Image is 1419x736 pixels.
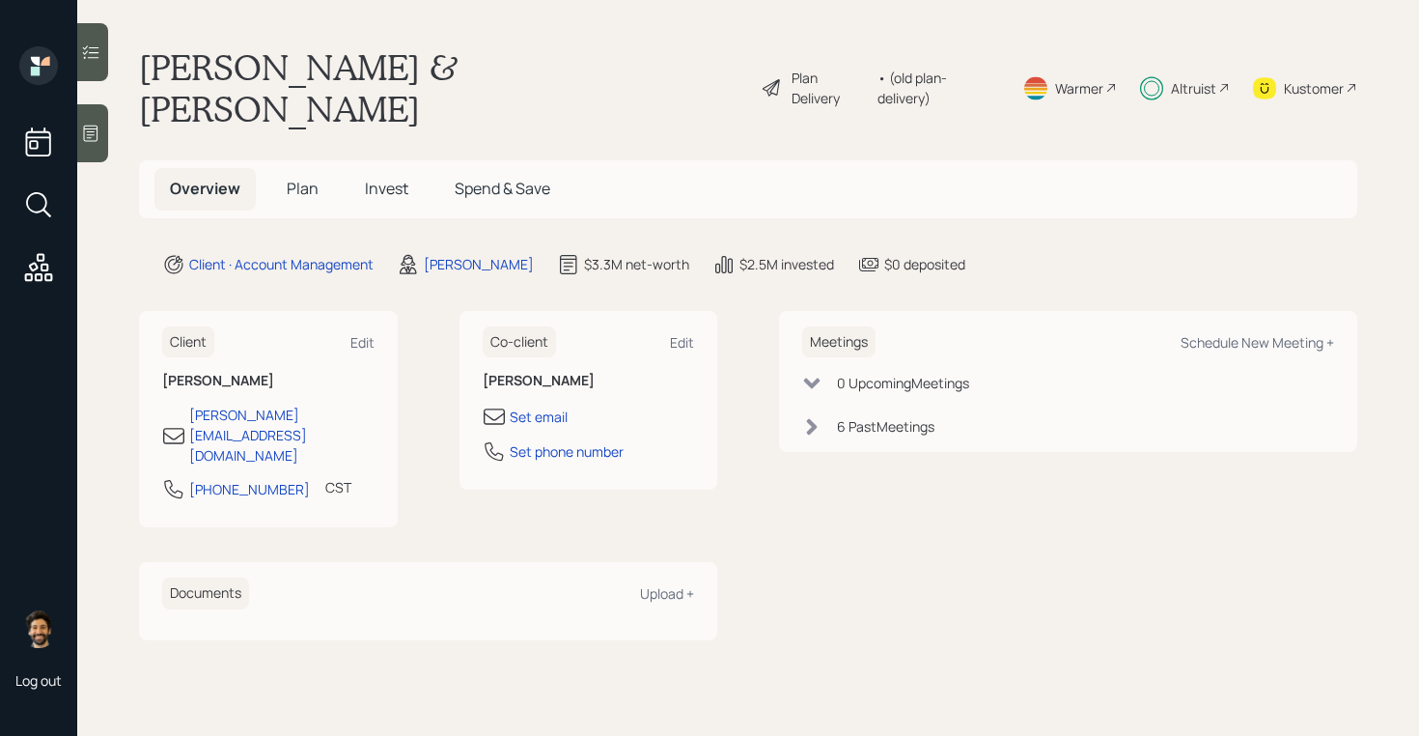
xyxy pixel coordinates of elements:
div: Set phone number [510,441,624,462]
div: [PERSON_NAME] [424,254,534,274]
div: Warmer [1055,78,1103,99]
div: Altruist [1171,78,1216,99]
h6: Client [162,326,214,358]
h1: [PERSON_NAME] & [PERSON_NAME] [139,46,745,129]
h6: [PERSON_NAME] [483,373,695,389]
span: Overview [170,178,240,199]
span: Invest [365,178,408,199]
h6: Meetings [802,326,876,358]
div: $2.5M invested [739,254,834,274]
div: [PERSON_NAME][EMAIL_ADDRESS][DOMAIN_NAME] [189,405,375,466]
div: $0 deposited [884,254,965,274]
span: Plan [287,178,319,199]
img: eric-schwartz-headshot.png [19,609,58,648]
div: CST [325,477,351,497]
div: • (old plan-delivery) [877,68,999,108]
div: Edit [350,333,375,352]
div: $3.3M net-worth [584,254,689,274]
div: Log out [15,671,62,690]
div: [PHONE_NUMBER] [189,479,310,499]
div: Kustomer [1284,78,1344,99]
div: Upload + [640,584,694,603]
div: 0 Upcoming Meeting s [837,373,969,393]
div: Schedule New Meeting + [1181,333,1334,352]
span: Spend & Save [455,178,550,199]
div: 6 Past Meeting s [837,416,934,437]
div: Edit [670,333,694,352]
h6: [PERSON_NAME] [162,373,375,389]
h6: Co-client [483,326,556,358]
div: Client · Account Management [189,254,374,274]
div: Set email [510,407,568,427]
h6: Documents [162,578,249,609]
div: Plan Delivery [792,68,868,108]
